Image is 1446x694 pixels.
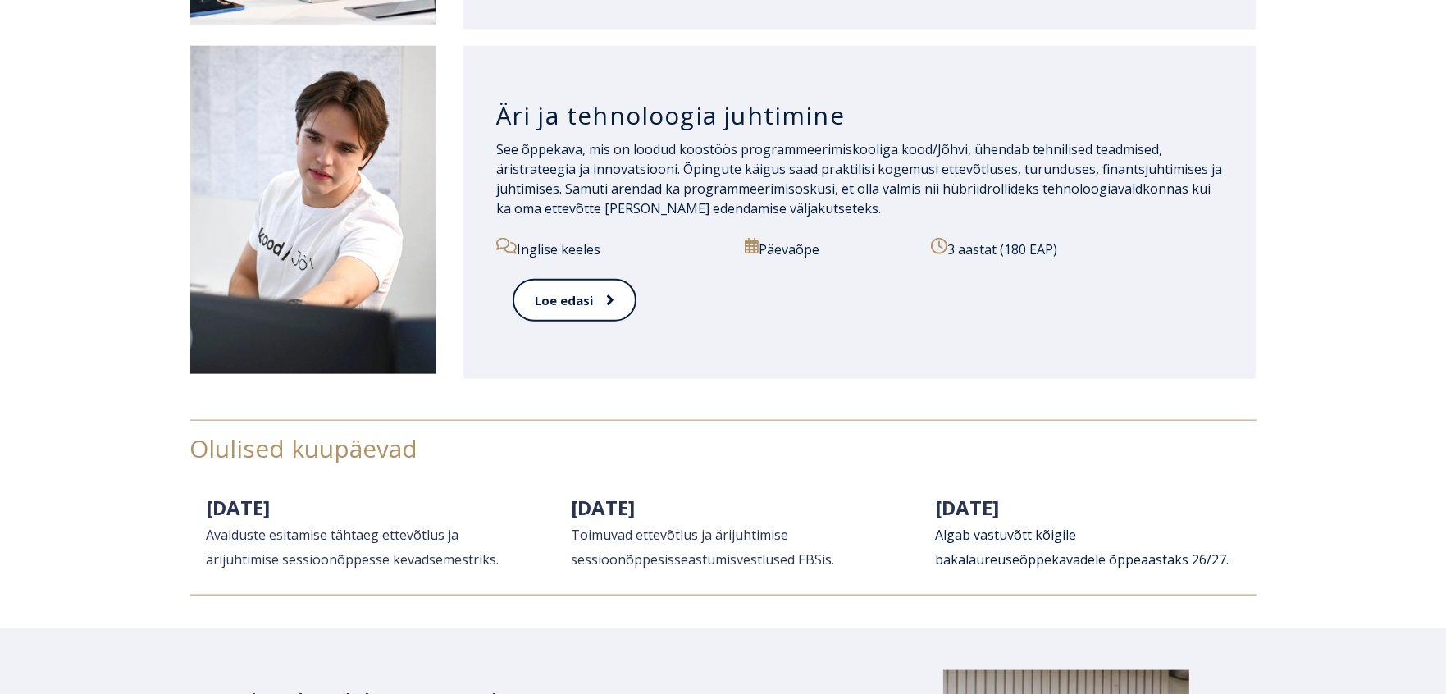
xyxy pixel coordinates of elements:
p: 3 aastat (180 EAP) [931,238,1223,259]
span: Olulised kuupäevad [190,431,418,465]
img: Äri ja tehnoloogia juhtimine [190,46,436,374]
span: lg [943,526,955,544]
p: Päevaõpe [745,238,913,259]
span: [DATE] [935,494,999,521]
p: Inglise keeles [496,238,726,259]
a: Loe edasi [513,279,636,322]
p: See õppekava, mis on loodud koostöös programmeerimiskooliga kood/Jõhvi, ühendab tehnilised teadmi... [496,139,1224,218]
span: A [935,526,943,544]
span: [DATE] [571,494,635,521]
span: sisseastumisvestlused EBSis. [658,550,834,568]
span: ttevõtlus ja ärijuhtimise sessioonõppe [571,526,788,568]
h3: Äri ja tehnoloogia juhtimine [496,100,1224,131]
span: Toimuvad e [571,526,643,544]
span: Avalduste esitamise tähtaeg ettevõtlus ja ärijuhtimise sessioonõppesse kevadsemestriks. [207,526,499,568]
span: [DATE] [207,494,271,521]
